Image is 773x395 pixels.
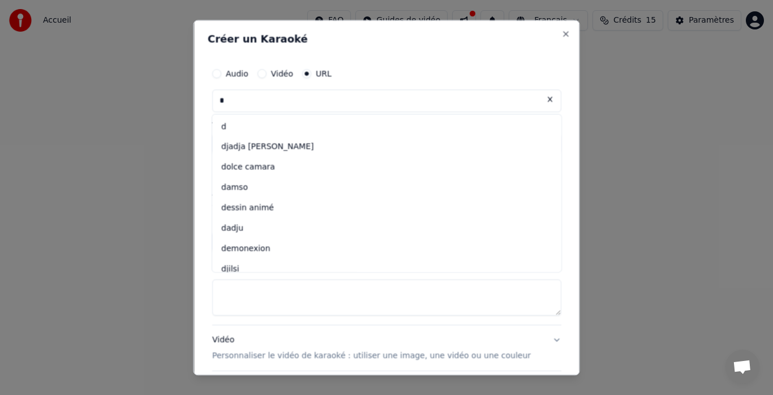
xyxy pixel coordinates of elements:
[212,178,561,198] div: damso
[212,117,561,137] div: d
[316,70,332,78] label: URL
[212,335,531,362] div: Vidéo
[212,219,561,239] div: dadju
[212,198,561,219] div: dessin animé
[226,70,248,78] label: Audio
[208,34,566,44] h2: Créer un Karaoké
[212,137,561,158] div: djadja [PERSON_NAME]
[212,239,561,260] div: demonexion
[212,220,561,325] div: ParolesAjoutez des paroles de chansons ou sélectionnez un modèle de paroles automatiques
[212,158,561,178] div: dolce camara
[212,326,561,371] button: VidéoPersonnaliser le vidéo de karaoké : utiliser une image, une vidéo ou une couleur
[270,70,293,78] label: Vidéo
[212,257,259,275] button: Coller
[212,260,561,280] div: djilsi
[212,351,531,362] p: Personnaliser le vidéo de karaoké : utiliser une image, une vidéo ou une couleur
